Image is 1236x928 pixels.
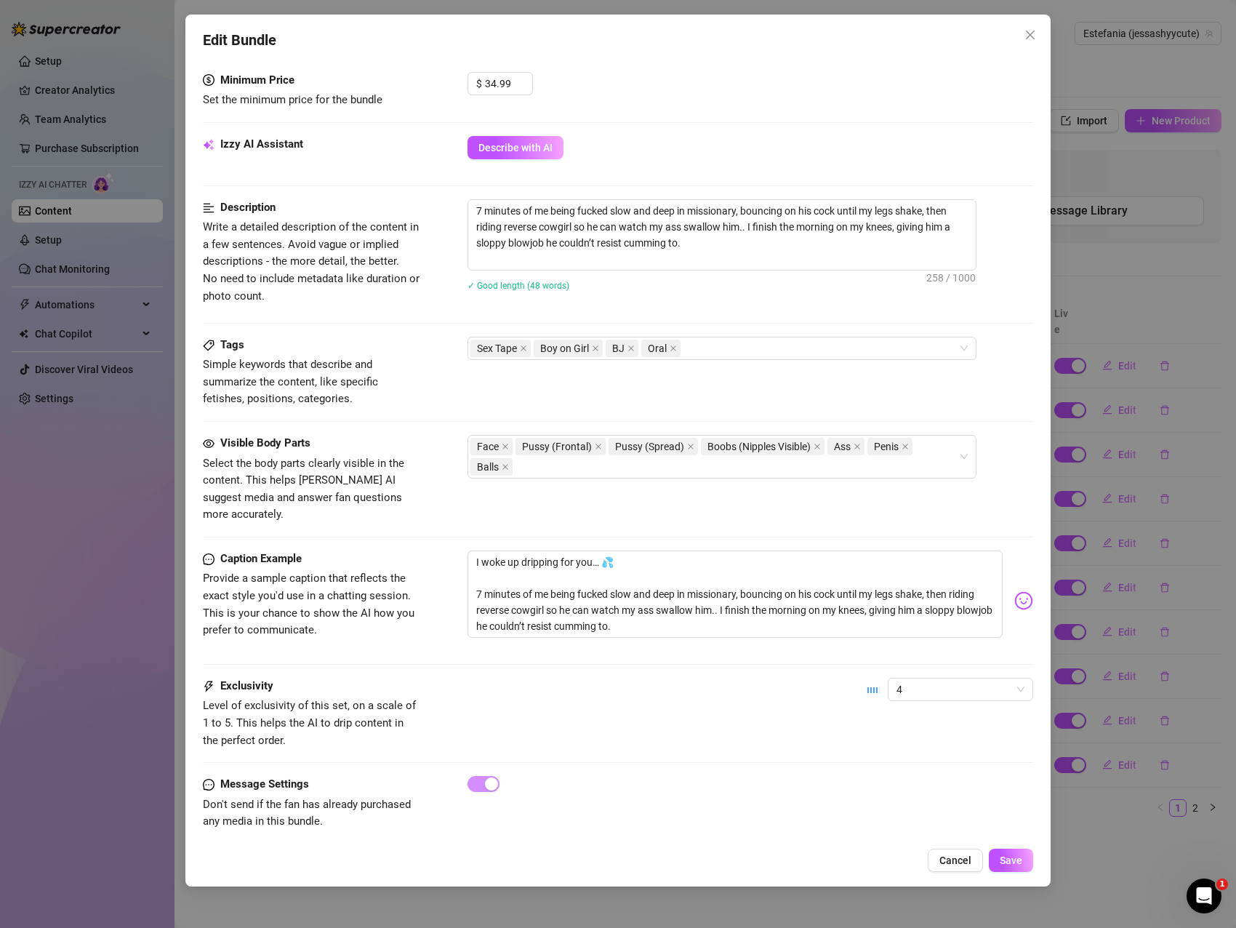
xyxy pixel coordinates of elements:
span: Ass [827,438,864,455]
button: Close [1019,23,1042,47]
strong: Exclusivity [220,679,273,692]
strong: Tags [220,338,244,351]
iframe: Intercom live chat [1187,879,1221,913]
img: svg%3e [1014,591,1033,610]
span: close [592,345,599,352]
span: close [854,443,861,450]
span: Sex Tape [470,340,531,357]
span: Penis [867,438,912,455]
textarea: I woke up dripping for you… 💦 7 minutes of me being fucked slow and deep in missionary, bouncing ... [467,551,1003,638]
span: 1 [1216,879,1228,890]
span: Pussy (Spread) [609,438,698,455]
button: Describe with AI [467,136,563,159]
span: ✓ Good length (48 words) [467,281,569,291]
button: Save [989,849,1033,872]
span: Cancel [939,855,971,866]
span: thunderbolt [203,678,214,695]
span: Penis [874,439,899,455]
span: BJ [612,340,625,356]
span: Boy on Girl [534,340,603,357]
strong: Visible Body Parts [220,436,310,449]
span: Oral [648,340,667,356]
span: BJ [606,340,638,357]
span: Balls [477,459,499,475]
span: Oral [641,340,681,357]
span: Provide a sample caption that reflects the exact style you'd use in a chatting session. This is y... [203,572,414,636]
span: close [902,443,909,450]
span: Write a detailed description of the content in a few sentences. Avoid vague or implied descriptio... [203,220,420,302]
strong: Description [220,201,276,214]
strong: Minimum Price [220,73,294,87]
span: Level of exclusivity of this set, on a scale of 1 to 5. This helps the AI to drip content in the ... [203,699,416,746]
span: Select the body parts clearly visible in the content. This helps [PERSON_NAME] AI suggest media a... [203,457,404,521]
span: eye [203,438,214,449]
span: close [595,443,602,450]
span: Boobs (Nipples Visible) [701,438,824,455]
span: dollar [203,72,214,89]
span: Set the minimum price for the bundle [203,93,382,106]
span: Pussy (Spread) [615,439,684,455]
strong: Message Settings [220,777,309,791]
span: Save [1000,855,1022,866]
span: Close [1019,29,1042,41]
span: close [687,443,694,450]
span: 4 [896,679,1024,700]
span: Simple keywords that describe and summarize the content, like specific fetishes, positions, categ... [203,358,378,405]
span: close [502,443,509,450]
span: close [627,345,635,352]
span: Face [470,438,513,455]
button: Cancel [928,849,983,872]
span: close [670,345,677,352]
span: Pussy (Frontal) [515,438,606,455]
span: close [1024,29,1036,41]
span: Face [477,439,499,455]
span: Balls [470,458,513,476]
span: message [203,551,214,568]
span: tag [203,340,214,351]
span: close [814,443,821,450]
span: Ass [834,439,851,455]
span: Don't send if the fan has already purchased any media in this bundle. [203,798,411,828]
span: Boobs (Nipples Visible) [707,439,811,455]
span: Sex Tape [477,340,517,356]
textarea: 7 minutes of me being fucked slow and deep in missionary, bouncing on his cock until my legs shak... [468,200,976,270]
span: Describe with AI [478,142,553,153]
span: message [203,776,214,793]
span: close [520,345,527,352]
span: close [502,463,509,471]
strong: Izzy AI Assistant [220,137,303,151]
strong: Caption Example [220,552,302,565]
span: Boy on Girl [540,340,589,356]
span: Edit Bundle [203,29,276,52]
span: Pussy (Frontal) [522,439,592,455]
span: align-left [203,199,214,217]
